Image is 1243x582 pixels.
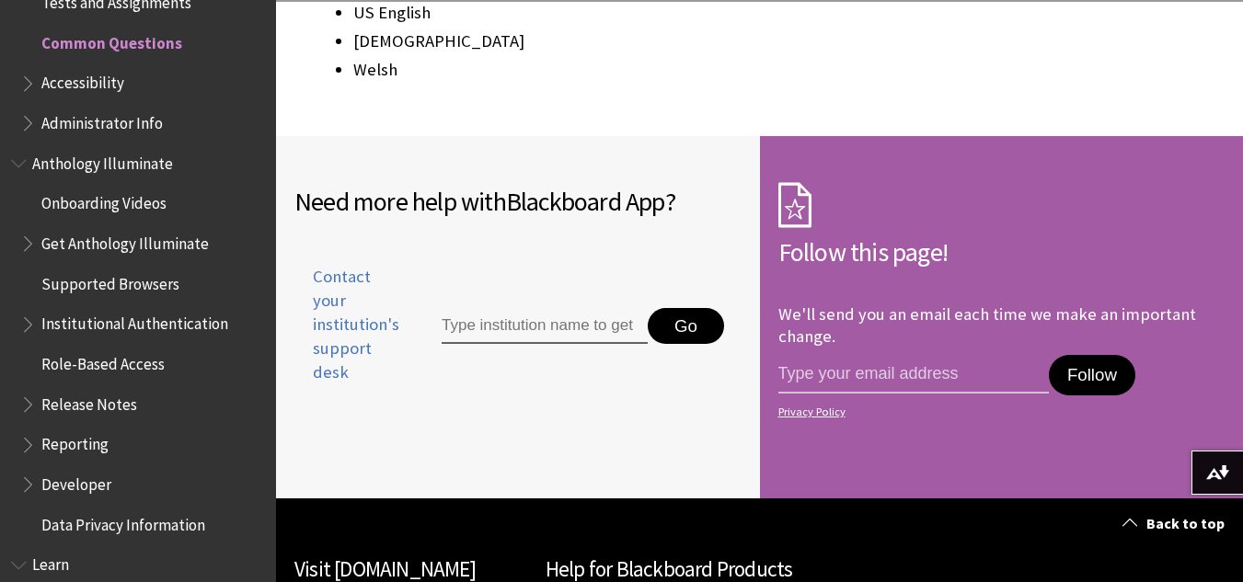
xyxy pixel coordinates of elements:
[32,148,173,173] span: Anthology Illuminate
[41,469,111,494] span: Developer
[7,107,1236,123] div: Rename
[41,188,167,213] span: Onboarding Videos
[41,108,163,132] span: Administrator Info
[41,228,209,253] span: Get Anthology Illuminate
[7,74,1236,90] div: Options
[41,389,137,414] span: Release Notes
[7,24,1236,40] div: Sort New > Old
[41,429,109,454] span: Reporting
[7,40,1236,57] div: Move To ...
[7,90,1236,107] div: Sign out
[32,550,69,575] span: Learn
[7,57,1236,74] div: Delete
[41,68,124,93] span: Accessibility
[41,509,205,534] span: Data Privacy Information
[41,309,228,334] span: Institutional Authentication
[1109,507,1243,541] a: Back to top
[7,7,1236,24] div: Sort A > Z
[7,123,1236,140] div: Move To ...
[41,28,182,52] span: Common Questions
[41,348,165,373] span: Role-Based Access
[11,148,265,541] nav: Book outline for Anthology Illuminate
[41,268,179,293] span: Supported Browsers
